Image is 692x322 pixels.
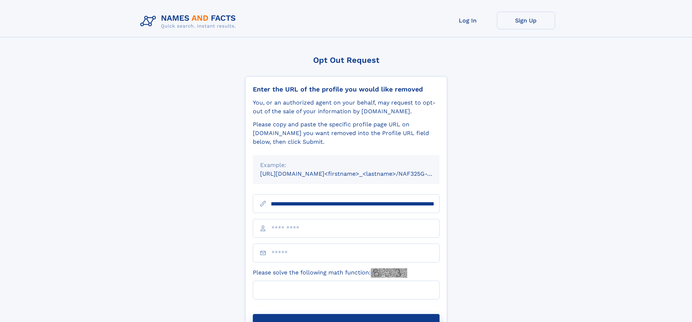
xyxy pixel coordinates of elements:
[497,12,555,29] a: Sign Up
[253,85,440,93] div: Enter the URL of the profile you would like removed
[260,161,432,170] div: Example:
[253,120,440,146] div: Please copy and paste the specific profile page URL on [DOMAIN_NAME] you want removed into the Pr...
[245,56,447,65] div: Opt Out Request
[253,98,440,116] div: You, or an authorized agent on your behalf, may request to opt-out of the sale of your informatio...
[253,268,407,278] label: Please solve the following math function:
[439,12,497,29] a: Log In
[137,12,242,31] img: Logo Names and Facts
[260,170,453,177] small: [URL][DOMAIN_NAME]<firstname>_<lastname>/NAF325G-xxxxxxxx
